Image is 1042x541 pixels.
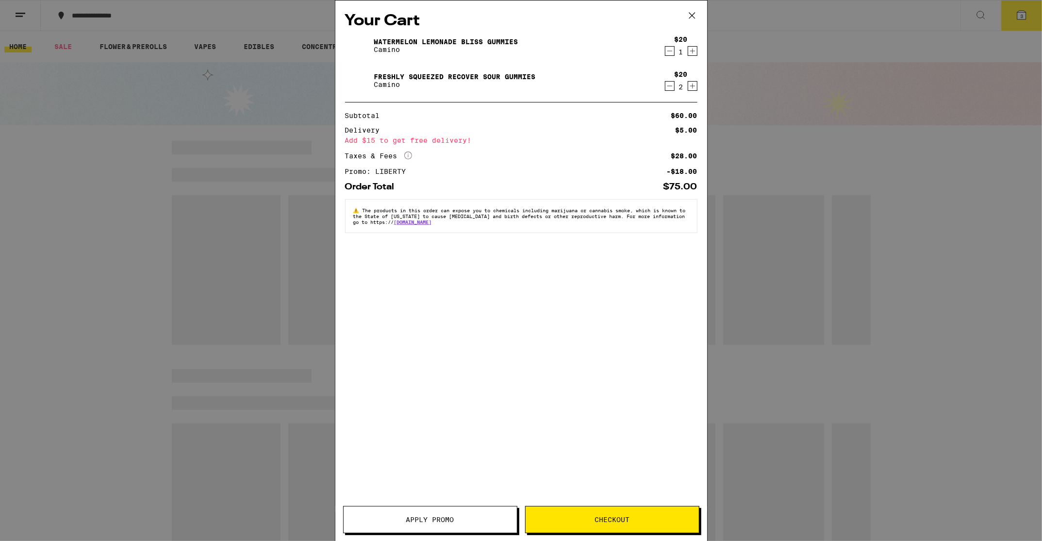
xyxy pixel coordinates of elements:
div: Promo: LIBERTY [345,168,413,175]
p: Camino [374,81,536,88]
div: Add $15 to get free delivery! [345,137,697,144]
div: $20 [675,70,688,78]
div: 1 [675,48,688,56]
button: Increment [688,81,697,91]
div: Delivery [345,127,387,134]
button: Decrement [665,81,675,91]
div: Taxes & Fees [345,152,412,160]
img: Watermelon Lemonade Bliss Gummies [345,32,372,59]
a: Freshly Squeezed Recover Sour Gummies [374,73,536,81]
span: The products in this order can expose you to chemicals including marijuana or cannabis smoke, whi... [353,207,686,225]
span: Apply Promo [406,516,454,523]
a: [DOMAIN_NAME] [394,219,432,225]
div: -$18.00 [667,168,697,175]
p: Camino [374,46,518,53]
div: $28.00 [671,152,697,159]
div: 2 [675,83,688,91]
span: ⚠️ [353,207,363,213]
div: $20 [675,35,688,43]
div: Order Total [345,183,401,191]
div: $60.00 [671,112,697,119]
span: Checkout [595,516,629,523]
span: Hi. Need any help? [6,7,70,15]
button: Checkout [525,506,699,533]
div: $5.00 [676,127,697,134]
button: Decrement [665,46,675,56]
a: Watermelon Lemonade Bliss Gummies [374,38,518,46]
button: Apply Promo [343,506,517,533]
h2: Your Cart [345,10,697,32]
button: Increment [688,46,697,56]
div: $75.00 [663,183,697,191]
div: Subtotal [345,112,387,119]
img: Freshly Squeezed Recover Sour Gummies [345,67,372,94]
